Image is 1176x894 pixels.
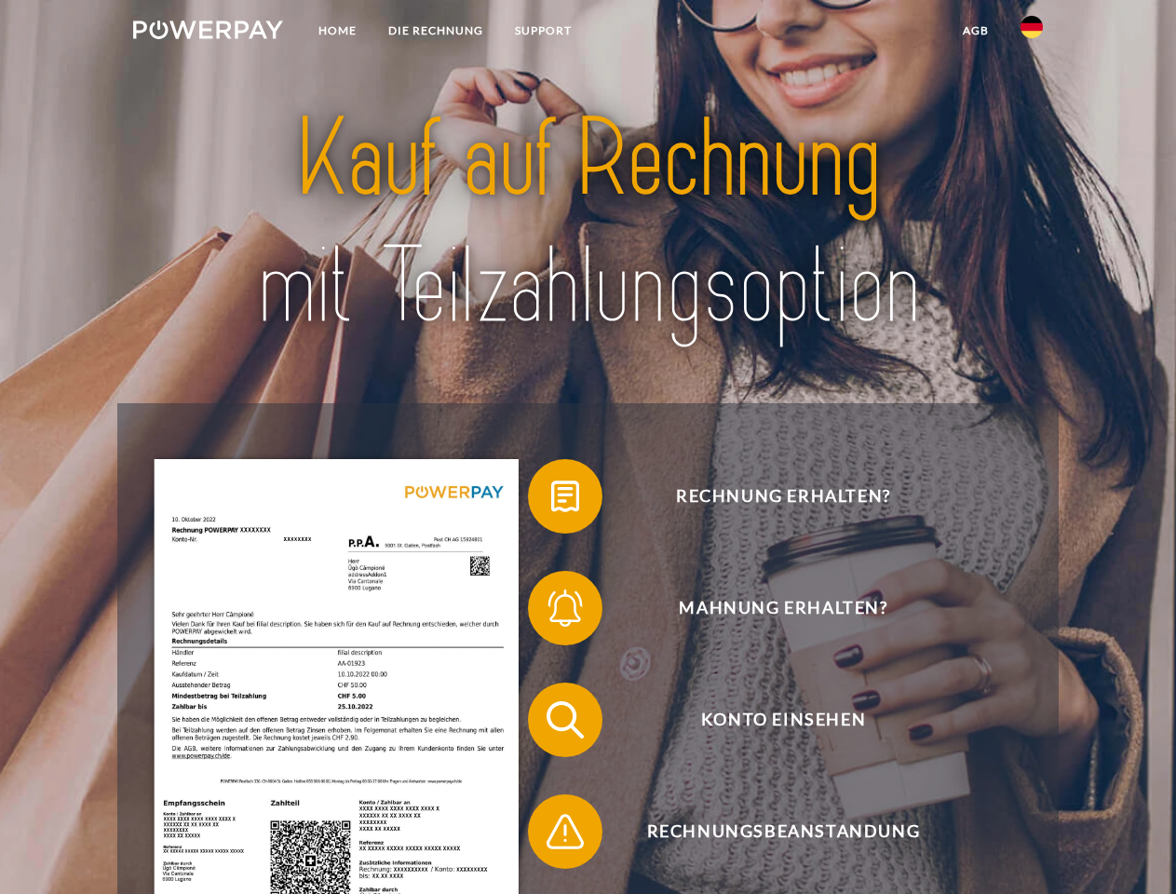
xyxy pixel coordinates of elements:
img: logo-powerpay-white.svg [133,20,283,39]
a: DIE RECHNUNG [372,14,499,47]
img: qb_bill.svg [542,473,588,520]
img: title-powerpay_de.svg [178,89,998,357]
a: Home [303,14,372,47]
button: Mahnung erhalten? [528,571,1012,645]
button: Konto einsehen [528,683,1012,757]
span: Rechnung erhalten? [555,459,1011,534]
button: Rechnungsbeanstandung [528,794,1012,869]
img: qb_bell.svg [542,585,588,631]
span: Rechnungsbeanstandung [555,794,1011,869]
a: agb [947,14,1005,47]
img: qb_warning.svg [542,808,588,855]
a: SUPPORT [499,14,588,47]
span: Mahnung erhalten? [555,571,1011,645]
img: de [1021,16,1043,38]
img: qb_search.svg [542,697,588,743]
span: Konto einsehen [555,683,1011,757]
button: Rechnung erhalten? [528,459,1012,534]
